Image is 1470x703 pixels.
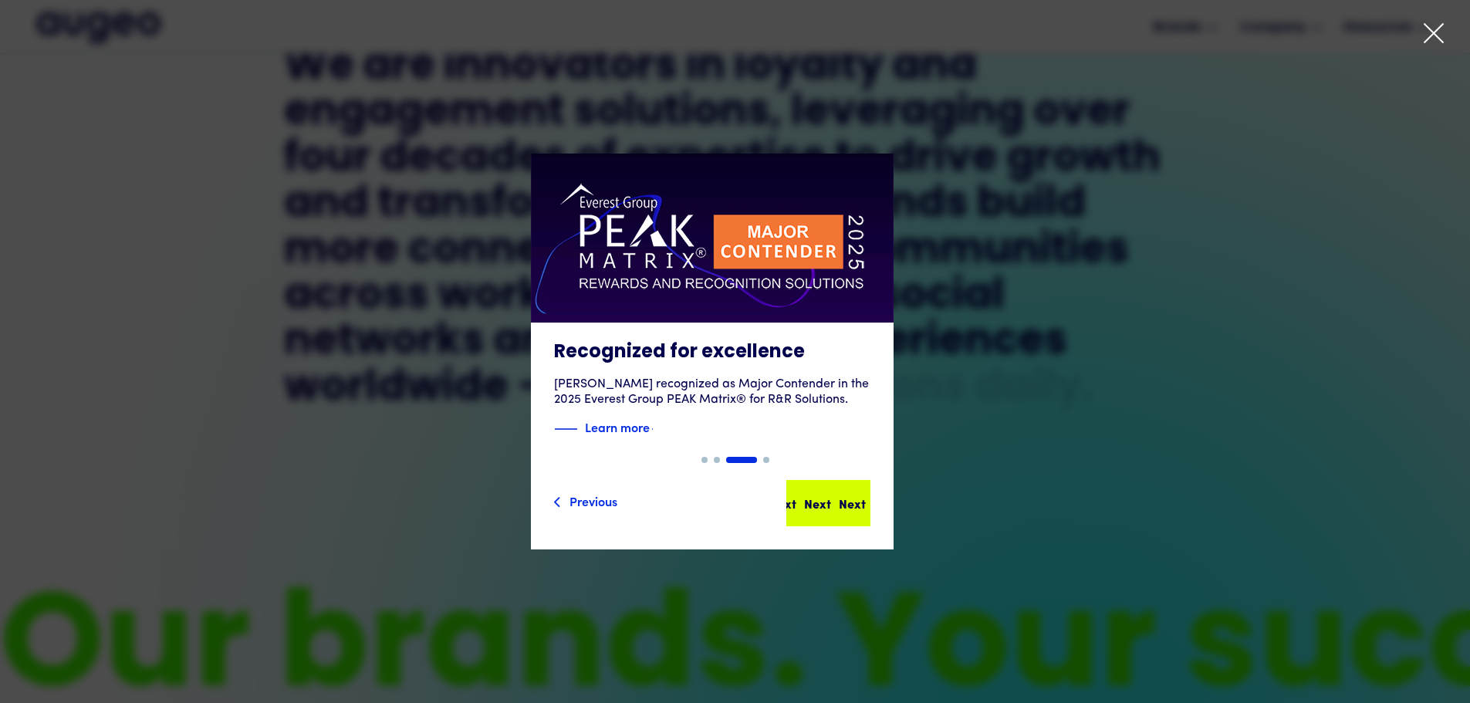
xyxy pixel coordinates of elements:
[714,457,720,463] div: Show slide 2 of 4
[531,154,894,457] a: Recognized for excellence[PERSON_NAME] recognized as Major Contender in the 2025 Everest Group PE...
[839,494,866,512] div: Next
[554,341,870,364] h3: Recognized for excellence
[651,420,674,438] img: Blue text arrow
[726,457,757,463] div: Show slide 3 of 4
[554,420,577,438] img: Blue decorative line
[786,480,870,526] a: NextNextNext
[763,457,769,463] div: Show slide 4 of 4
[569,492,617,510] div: Previous
[804,494,831,512] div: Next
[585,418,650,435] strong: Learn more
[554,377,870,407] div: [PERSON_NAME] recognized as Major Contender in the 2025 Everest Group PEAK Matrix® for R&R Soluti...
[701,457,708,463] div: Show slide 1 of 4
